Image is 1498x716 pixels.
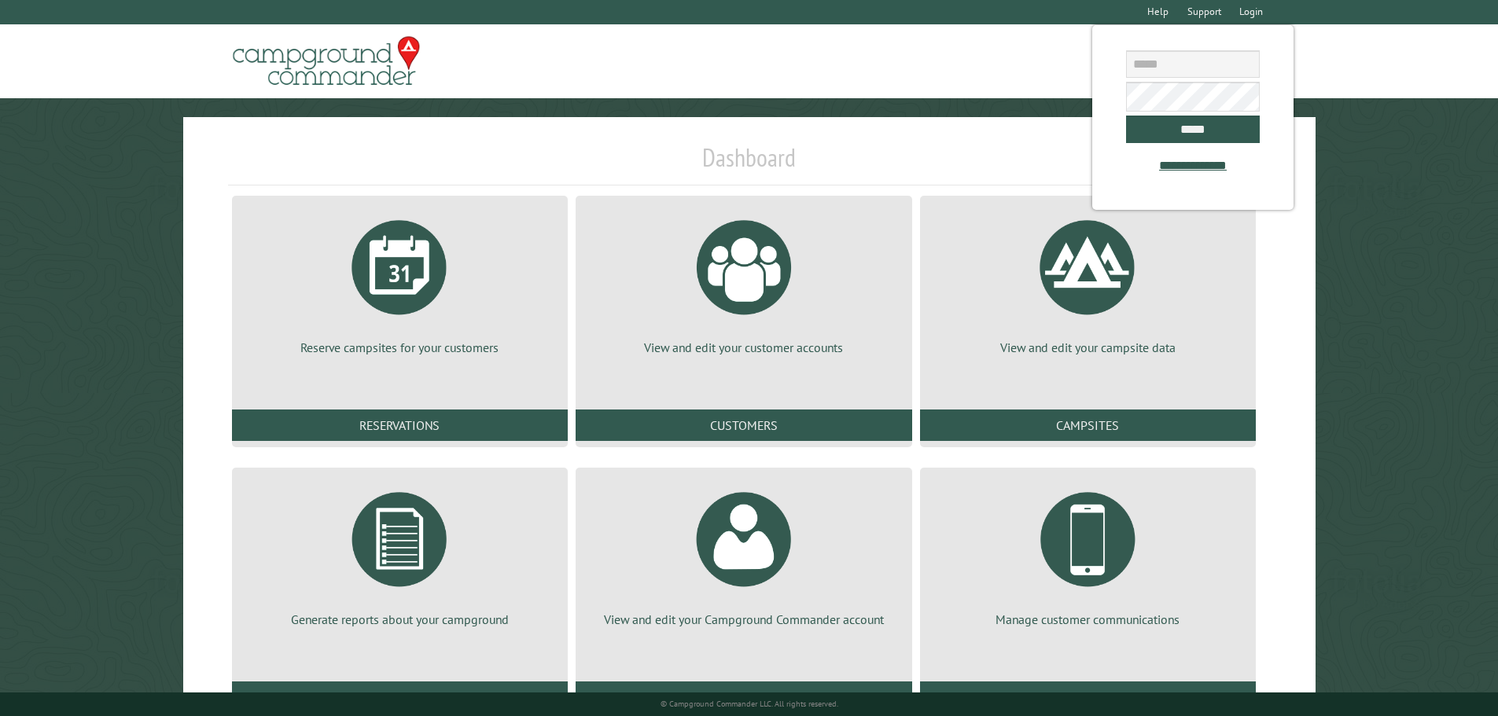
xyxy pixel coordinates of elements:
[939,480,1237,628] a: Manage customer communications
[228,31,425,92] img: Campground Commander
[576,409,911,441] a: Customers
[576,681,911,713] a: Account
[594,339,893,356] p: View and edit your customer accounts
[939,339,1237,356] p: View and edit your campsite data
[228,142,1271,185] h1: Dashboard
[920,681,1256,713] a: Communications
[251,611,549,628] p: Generate reports about your campground
[251,339,549,356] p: Reserve campsites for your customers
[232,409,568,441] a: Reservations
[920,409,1256,441] a: Campsites
[661,699,838,709] small: © Campground Commander LLC. All rights reserved.
[251,480,549,628] a: Generate reports about your campground
[594,480,893,628] a: View and edit your Campground Commander account
[232,681,568,713] a: Reports
[594,611,893,628] p: View and edit your Campground Commander account
[939,208,1237,356] a: View and edit your campsite data
[939,611,1237,628] p: Manage customer communications
[594,208,893,356] a: View and edit your customer accounts
[251,208,549,356] a: Reserve campsites for your customers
